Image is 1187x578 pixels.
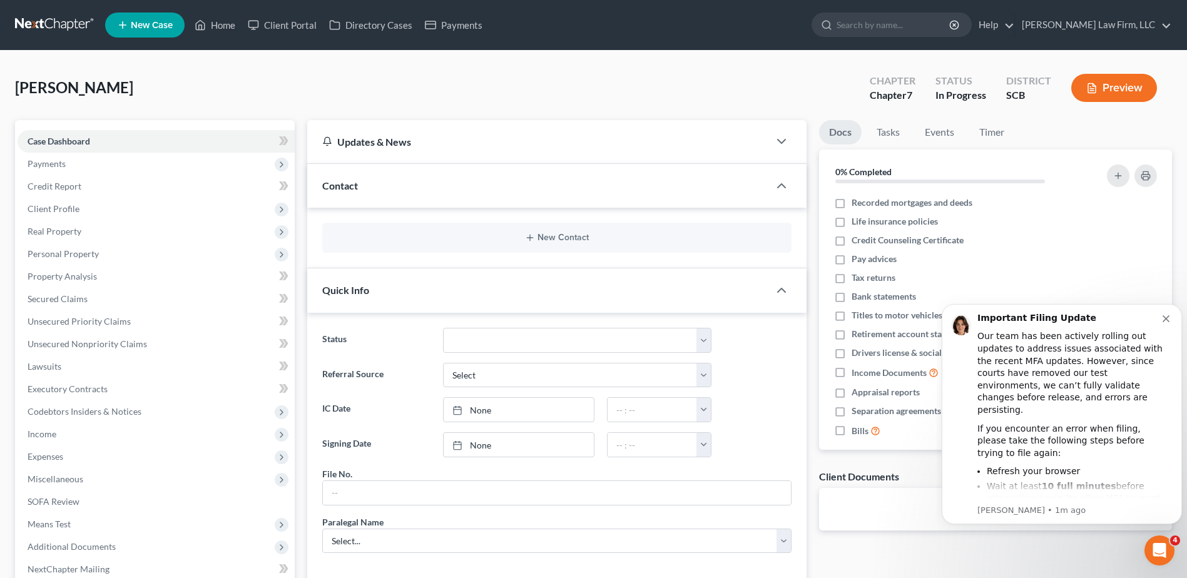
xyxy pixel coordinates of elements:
[18,490,295,513] a: SOFA Review
[323,481,791,505] input: --
[332,233,782,243] button: New Contact
[28,383,108,394] span: Executory Contracts
[935,88,986,103] div: In Progress
[18,333,295,355] a: Unsecured Nonpriority Claims
[852,405,1029,417] span: Separation agreements or decrees of divorces
[829,498,1162,510] p: No client documents yet.
[852,196,972,209] span: Recorded mortgages and deeds
[419,14,489,36] a: Payments
[969,120,1014,144] a: Timer
[28,158,66,169] span: Payments
[322,467,352,480] div: File No.
[1006,88,1051,103] div: SCB
[18,288,295,310] a: Secured Claims
[316,397,436,422] label: IC Date
[608,433,697,457] input: -- : --
[28,474,83,484] span: Miscellaneous
[870,88,915,103] div: Chapter
[131,21,173,30] span: New Case
[28,406,141,417] span: Codebtors Insiders & Notices
[837,13,951,36] input: Search by name...
[852,425,869,437] span: Bills
[15,78,133,96] span: [PERSON_NAME]
[28,519,71,529] span: Means Test
[870,74,915,88] div: Chapter
[28,248,99,259] span: Personal Property
[28,428,56,439] span: Income
[28,203,79,214] span: Client Profile
[444,433,594,457] a: None
[18,175,295,198] a: Credit Report
[907,89,912,101] span: 7
[852,234,964,246] span: Credit Counseling Certificate
[28,293,88,304] span: Secured Claims
[852,290,916,303] span: Bank statements
[322,135,754,148] div: Updates & News
[28,564,110,574] span: NextChapter Mailing
[852,367,927,379] span: Income Documents
[852,253,897,265] span: Pay advices
[18,130,295,153] a: Case Dashboard
[28,451,63,462] span: Expenses
[835,166,892,177] strong: 0% Completed
[242,14,323,36] a: Client Portal
[28,226,81,236] span: Real Property
[1071,74,1157,102] button: Preview
[1006,74,1051,88] div: District
[18,378,295,400] a: Executory Contracts
[28,136,90,146] span: Case Dashboard
[852,309,942,322] span: Titles to motor vehicles
[28,338,147,349] span: Unsecured Nonpriority Claims
[819,470,899,483] div: Client Documents
[28,541,116,552] span: Additional Documents
[852,386,920,398] span: Appraisal reports
[1144,535,1174,565] iframe: Intercom live chat
[28,496,79,507] span: SOFA Review
[972,14,1014,36] a: Help
[935,74,986,88] div: Status
[608,398,697,422] input: -- : --
[188,14,242,36] a: Home
[28,316,131,327] span: Unsecured Priority Claims
[1016,14,1171,36] a: [PERSON_NAME] Law Firm, LLC
[1170,535,1180,545] span: 4
[322,180,358,191] span: Contact
[867,120,910,144] a: Tasks
[852,328,973,340] span: Retirement account statements
[316,432,436,457] label: Signing Date
[28,361,61,372] span: Lawsuits
[937,293,1187,532] iframe: Intercom notifications message
[819,120,862,144] a: Docs
[852,271,895,284] span: Tax returns
[316,363,436,388] label: Referral Source
[18,355,295,378] a: Lawsuits
[322,284,369,296] span: Quick Info
[18,265,295,288] a: Property Analysis
[316,328,436,353] label: Status
[852,347,994,359] span: Drivers license & social security card
[323,14,419,36] a: Directory Cases
[444,398,594,422] a: None
[28,271,97,281] span: Property Analysis
[28,181,81,191] span: Credit Report
[18,310,295,333] a: Unsecured Priority Claims
[322,515,384,529] div: Paralegal Name
[852,215,938,228] span: Life insurance policies
[915,120,964,144] a: Events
